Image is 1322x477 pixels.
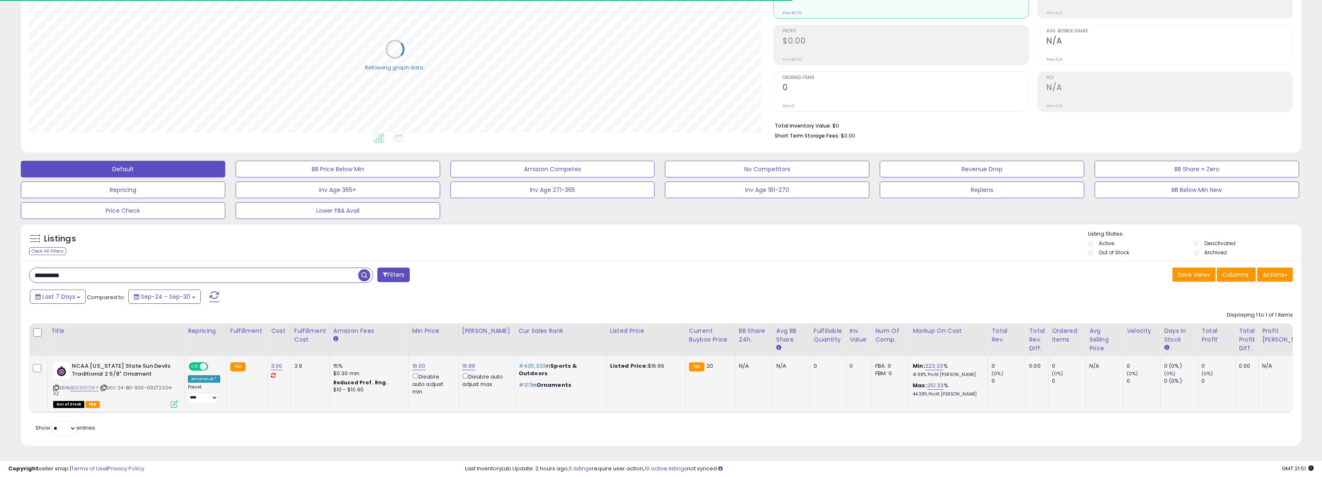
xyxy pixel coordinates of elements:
a: B0051ST26Y [70,384,98,391]
div: Markup on Cost [913,327,985,335]
small: Prev: N/A [1046,57,1063,62]
div: Total Rev. [992,327,1022,344]
small: FBA [230,362,246,371]
div: % [913,382,982,397]
div: 0 [992,362,1025,370]
div: [PERSON_NAME] [462,327,512,335]
label: Deactivated [1204,240,1236,247]
small: FBA [689,362,704,371]
div: Fulfillment Cost [294,327,326,344]
img: 41RMekohOgL._SL40_.jpg [53,362,70,379]
span: Ordered Items [783,76,1029,80]
div: Retrieving graph data.. [365,64,426,71]
div: Total Profit [1201,327,1232,344]
div: Clear All Filters [29,247,66,255]
span: OFF [207,363,220,370]
b: NCAA [US_STATE] State Sun Devils Traditional 2 5/8" Ornament [72,362,173,380]
div: 0 [1052,362,1086,370]
div: 0 [1127,362,1160,370]
div: Inv. value [849,327,868,344]
small: (0%) [1201,370,1213,377]
strong: Copyright [8,465,39,472]
h2: $0.00 [783,36,1029,47]
p: Listing States: [1088,230,1301,238]
div: Preset: [188,384,220,403]
div: 0 (0%) [1164,362,1198,370]
div: FBM: 0 [875,370,903,377]
a: Privacy Policy [108,465,144,472]
span: Avg. Buybox Share [1046,29,1292,34]
th: The percentage added to the cost of goods (COGS) that forms the calculator for Min & Max prices. [909,323,988,356]
div: % [913,362,982,378]
button: Repricing [21,182,225,198]
button: No Competitors [665,161,869,177]
div: Total Profit Diff. [1239,327,1255,353]
h2: 0 [783,83,1029,94]
div: Cost [271,327,287,335]
span: ON [190,363,200,370]
a: 10 active listings [645,465,687,472]
button: BB Below Min New [1095,182,1299,198]
button: Actions [1257,268,1293,282]
div: FBA: 0 [875,362,903,370]
span: ROI [1046,76,1292,80]
div: Last InventoryLab Update: 2 hours ago, require user action, not synced. [465,465,1314,473]
div: Amazon AI * [188,375,220,383]
div: $16.99 [610,362,679,370]
p: in [519,381,600,389]
div: 0.00 [1029,362,1042,370]
div: BB Share 24h. [739,327,769,344]
small: (0%) [1052,370,1064,377]
div: ASIN: [53,362,178,407]
a: Terms of Use [71,465,106,472]
button: Columns [1217,268,1256,282]
button: Default [21,161,225,177]
span: All listings that are currently out of stock and unavailable for purchase on Amazon [53,401,84,408]
div: N/A [776,362,804,370]
button: Replens [880,182,1084,198]
div: 0 [814,362,839,370]
div: Total Rev. Diff. [1029,327,1045,353]
div: Min Price [412,327,455,335]
span: 2025-10-8 21:51 GMT [1282,465,1314,472]
span: | SKU: 24-BG-300-09272024-AZ [53,384,173,397]
button: Save View [1172,268,1216,282]
small: (0%) [992,370,1003,377]
div: Ordered Items [1052,327,1082,344]
div: Avg BB Share [776,327,807,344]
div: Displaying 1 to 1 of 1 items [1227,311,1293,319]
div: 0 [1201,362,1235,370]
div: Avg Selling Price [1089,327,1120,353]
small: Prev: $0.00 [783,57,802,62]
small: Days In Stock. [1164,344,1169,352]
div: Repricing [188,327,223,335]
div: 0 [1052,377,1086,385]
p: in [519,362,600,377]
div: seller snap | | [8,465,144,473]
button: BB Share = Zero [1095,161,1299,177]
span: #435,330 [519,362,546,370]
button: Price Check [21,202,225,219]
div: N/A [1262,362,1309,370]
button: Filters [377,268,410,282]
a: 3.00 [271,362,283,370]
b: Total Inventory Value: [775,122,831,129]
p: 41.88% Profit [PERSON_NAME] [913,372,982,378]
button: Inv Age 271-365 [451,182,655,198]
div: Listed Price [610,327,682,335]
div: Disable auto adjust min [412,372,452,396]
div: Fulfillment [230,327,264,335]
button: BB Price Below Min [236,161,440,177]
div: N/A [1089,362,1117,370]
h5: Listings [44,233,76,245]
span: Last 7 Days [42,293,75,301]
span: Sep-24 - Sep-30 [141,293,190,301]
span: Ornaments [537,381,571,389]
div: Current Buybox Price [689,327,732,344]
div: 0 [849,362,865,370]
li: $0 [775,120,1287,130]
small: (0%) [1127,370,1138,377]
span: #317 [519,381,532,389]
div: 3.9 [294,362,323,370]
b: Reduced Prof. Rng. [333,379,388,386]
